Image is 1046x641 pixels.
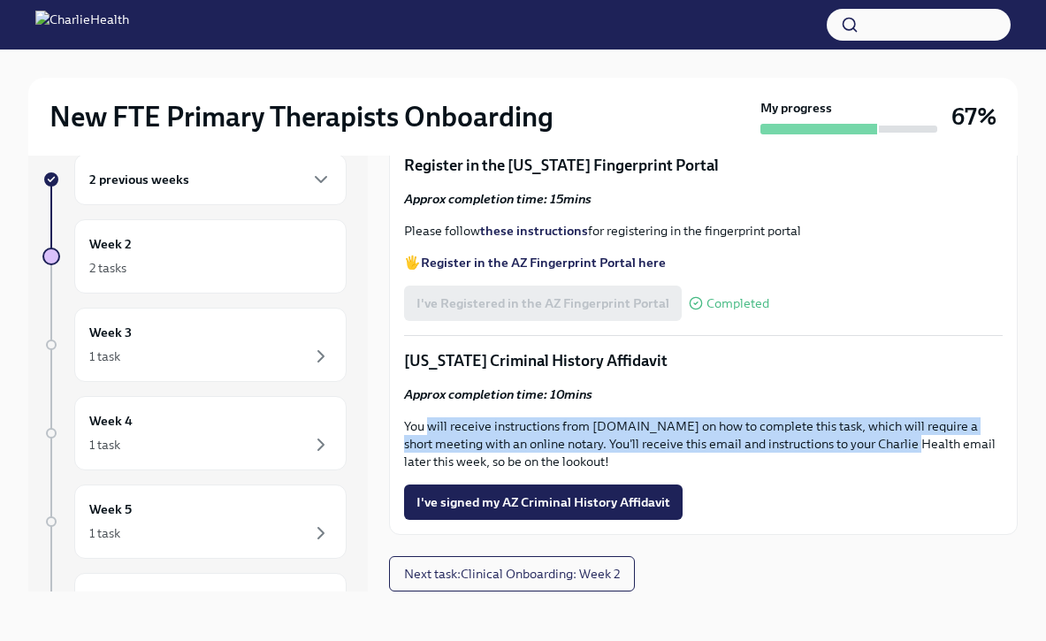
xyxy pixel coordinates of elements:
[35,11,129,39] img: CharlieHealth
[404,417,1003,470] p: You will receive instructions from [DOMAIN_NAME] on how to complete this task, which will require...
[389,556,635,591] button: Next task:Clinical Onboarding: Week 2
[404,485,683,520] button: I've signed my AZ Criminal History Affidavit
[42,308,347,382] a: Week 31 task
[89,234,132,254] h6: Week 2
[404,222,1003,240] p: Please follow for registering in the fingerprint portal
[42,485,347,559] a: Week 51 task
[89,170,189,189] h6: 2 previous weeks
[42,396,347,470] a: Week 41 task
[89,347,120,365] div: 1 task
[760,99,832,117] strong: My progress
[951,101,996,133] h3: 67%
[416,493,670,511] span: I've signed my AZ Criminal History Affidavit
[404,191,592,207] strong: Approx completion time: 15mins
[404,565,620,583] span: Next task : Clinical Onboarding: Week 2
[74,154,347,205] div: 2 previous weeks
[89,588,133,607] h6: Week 6
[89,500,132,519] h6: Week 5
[42,219,347,294] a: Week 22 tasks
[89,259,126,277] div: 2 tasks
[706,297,769,310] span: Completed
[89,411,133,431] h6: Week 4
[421,255,666,271] a: Register in the AZ Fingerprint Portal here
[404,350,1003,371] p: [US_STATE] Criminal History Affidavit
[480,223,588,239] a: these instructions
[89,323,132,342] h6: Week 3
[404,155,1003,176] p: Register in the [US_STATE] Fingerprint Portal
[50,99,554,134] h2: New FTE Primary Therapists Onboarding
[404,386,592,402] strong: Approx completion time: 10mins
[404,254,1003,271] p: 🖐️
[89,524,120,542] div: 1 task
[89,436,120,454] div: 1 task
